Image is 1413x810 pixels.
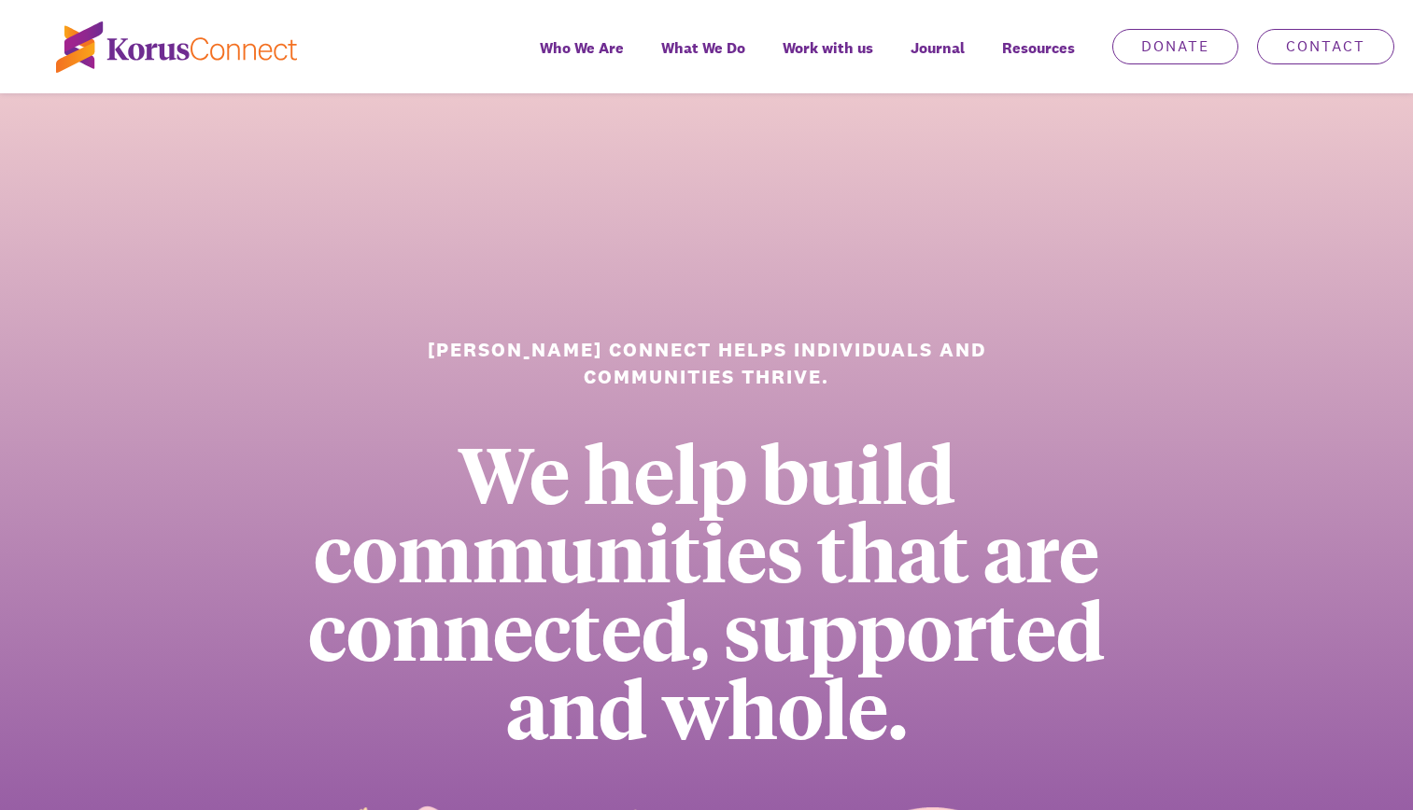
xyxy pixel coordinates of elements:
[661,35,745,62] span: What We Do
[405,336,1008,391] h1: [PERSON_NAME] Connect helps individuals and communities thrive.
[783,35,873,62] span: Work with us
[1112,29,1238,64] a: Donate
[764,26,892,93] a: Work with us
[911,35,965,62] span: Journal
[247,433,1166,747] div: We help build communities that are connected, supported and whole.
[983,26,1094,93] div: Resources
[643,26,764,93] a: What We Do
[1257,29,1394,64] a: Contact
[521,26,643,93] a: Who We Are
[892,26,983,93] a: Journal
[540,35,624,62] span: Who We Are
[56,21,297,73] img: korus-connect%2Fc5177985-88d5-491d-9cd7-4a1febad1357_logo.svg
